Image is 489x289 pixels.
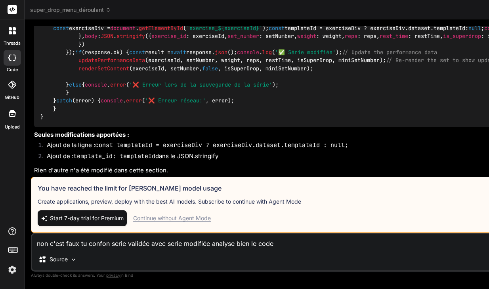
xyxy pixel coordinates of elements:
label: GitHub [5,94,19,101]
code: const templateId = exerciseDiv ? exerciseDiv.dataset.templateId : null; [95,141,348,149]
span: getElementById [139,25,183,32]
code: template_id: templateId [73,152,155,160]
span: set_number [227,33,259,40]
span: null [468,25,481,32]
label: threads [4,40,21,47]
span: const [129,49,145,56]
span: json [215,49,227,56]
span: error [126,97,142,104]
span: console [85,81,107,88]
span: console [237,49,259,56]
span: '❌ Erreur réseau:' [145,97,206,104]
span: log [262,49,272,56]
span: catch [56,97,72,104]
span: const [269,25,285,32]
span: weight [297,33,316,40]
span: exercise_id [151,33,186,40]
span: ${exerciseId} [218,25,259,32]
span: super_drop_menu_déroulant [30,6,111,14]
span: // Update the performance data [342,49,437,56]
div: Continue without Agent Mode [133,214,211,222]
span: JSON [101,33,113,40]
span: body [85,33,97,40]
img: settings [6,263,19,276]
span: '❌ Erreur lors de la sauvegarde de la série' [129,81,272,88]
span: document [110,25,136,32]
span: error [110,81,126,88]
span: rest_time [380,33,408,40]
span: privacy [106,273,120,278]
span: reps [345,33,357,40]
span: ok [113,49,120,56]
button: Start 7-day trial for Premium [38,210,127,226]
span: `exercise_ ` [186,25,262,32]
span: await [170,49,186,56]
span: renderSetContent [78,65,129,72]
span: else [69,81,82,88]
label: Upload [5,124,20,130]
span: is_superdrop [443,33,481,40]
span: Start 7-day trial for Premium [50,214,124,222]
span: console [101,97,123,104]
span: false [202,65,218,72]
p: Source [50,255,68,263]
span: if [75,49,82,56]
span: stringify [117,33,145,40]
img: Pick Models [70,256,77,263]
strong: Seules modifications apportées : [34,131,129,138]
span: '✅ Série modifiée' [275,49,336,56]
span: dataset [408,25,430,32]
span: updatePerformanceData [78,57,145,64]
span: const [53,25,69,32]
label: code [7,66,18,73]
span: templateId [434,25,465,32]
